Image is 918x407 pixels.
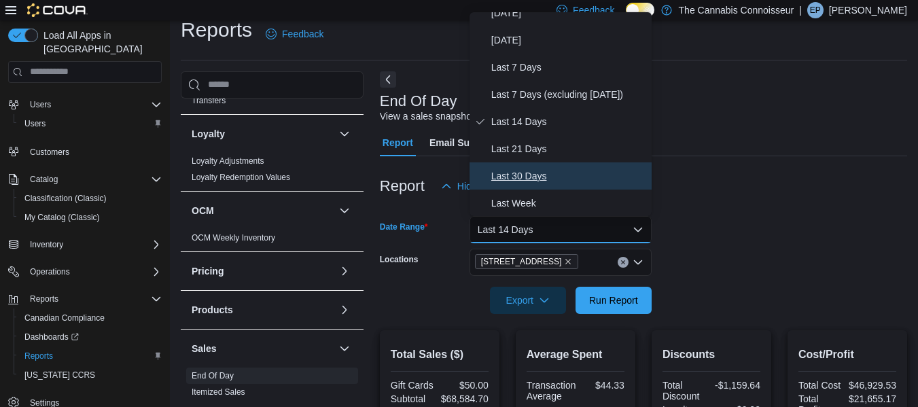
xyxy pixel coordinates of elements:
[442,380,489,391] div: $50.00
[192,172,290,183] span: Loyalty Redemption Values
[380,254,419,265] label: Locations
[30,266,70,277] span: Operations
[192,387,245,397] a: Itemized Sales
[380,71,396,88] button: Next
[576,287,652,314] button: Run Report
[441,393,489,404] div: $68,584.70
[3,170,167,189] button: Catalog
[798,347,896,363] h2: Cost/Profit
[714,380,760,391] div: -$1,159.64
[380,93,457,109] h3: End Of Day
[380,178,425,194] h3: Report
[192,370,234,381] span: End Of Day
[282,27,323,41] span: Feedback
[429,129,516,156] span: Email Subscription
[3,141,167,161] button: Customers
[380,222,428,232] label: Date Range
[391,347,489,363] h2: Total Sales ($)
[19,209,105,226] a: My Catalog (Classic)
[24,332,79,342] span: Dashboards
[19,116,51,132] a: Users
[192,95,226,106] span: Transfers
[24,370,95,381] span: [US_STATE] CCRS
[24,264,162,280] span: Operations
[336,340,353,357] button: Sales
[807,2,824,18] div: Elysha Park
[3,95,167,114] button: Users
[491,86,646,103] span: Last 7 Days (excluding [DATE])
[24,143,162,160] span: Customers
[810,2,821,18] span: EP
[192,342,217,355] h3: Sales
[24,144,75,160] a: Customers
[19,209,162,226] span: My Catalog (Classic)
[336,202,353,219] button: OCM
[829,2,907,18] p: [PERSON_NAME]
[19,348,58,364] a: Reports
[470,12,652,216] div: Select listbox
[14,308,167,328] button: Canadian Compliance
[798,380,843,391] div: Total Cost
[30,294,58,304] span: Reports
[470,216,652,243] button: Last 14 Days
[192,303,233,317] h3: Products
[24,193,107,204] span: Classification (Classic)
[192,127,225,141] h3: Loyalty
[481,255,562,268] span: [STREET_ADDRESS]
[192,173,290,182] a: Loyalty Redemption Values
[181,153,364,191] div: Loyalty
[192,127,334,141] button: Loyalty
[181,16,252,43] h1: Reports
[192,204,214,217] h3: OCM
[192,232,275,243] span: OCM Weekly Inventory
[589,294,638,307] span: Run Report
[24,291,64,307] button: Reports
[24,96,162,113] span: Users
[24,171,63,188] button: Catalog
[491,113,646,130] span: Last 14 Days
[24,313,105,323] span: Canadian Compliance
[30,99,51,110] span: Users
[14,114,167,133] button: Users
[457,179,529,193] span: Hide Parameters
[192,204,334,217] button: OCM
[663,347,760,363] h2: Discounts
[679,2,794,18] p: The Cannabis Connoisseur
[564,258,572,266] button: Remove 2-1874 Scugog Street from selection in this group
[663,380,709,402] div: Total Discount
[491,59,646,75] span: Last 7 Days
[491,5,646,21] span: [DATE]
[19,367,162,383] span: Washington CCRS
[491,168,646,184] span: Last 30 Days
[192,342,334,355] button: Sales
[849,380,896,391] div: $46,929.53
[192,233,275,243] a: OCM Weekly Inventory
[24,96,56,113] button: Users
[24,171,162,188] span: Catalog
[24,212,100,223] span: My Catalog (Classic)
[3,289,167,308] button: Reports
[336,263,353,279] button: Pricing
[336,302,353,318] button: Products
[192,156,264,166] a: Loyalty Adjustments
[30,174,58,185] span: Catalog
[19,329,84,345] a: Dashboards
[491,141,646,157] span: Last 21 Days
[30,239,63,250] span: Inventory
[626,3,654,17] input: Dark Mode
[491,32,646,48] span: [DATE]
[527,347,624,363] h2: Average Spent
[19,190,112,207] a: Classification (Classic)
[14,366,167,385] button: [US_STATE] CCRS
[14,347,167,366] button: Reports
[436,173,534,200] button: Hide Parameters
[181,230,364,251] div: OCM
[192,303,334,317] button: Products
[192,96,226,105] a: Transfers
[498,287,558,314] span: Export
[19,348,162,364] span: Reports
[491,195,646,211] span: Last Week
[30,147,69,158] span: Customers
[192,371,234,381] a: End Of Day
